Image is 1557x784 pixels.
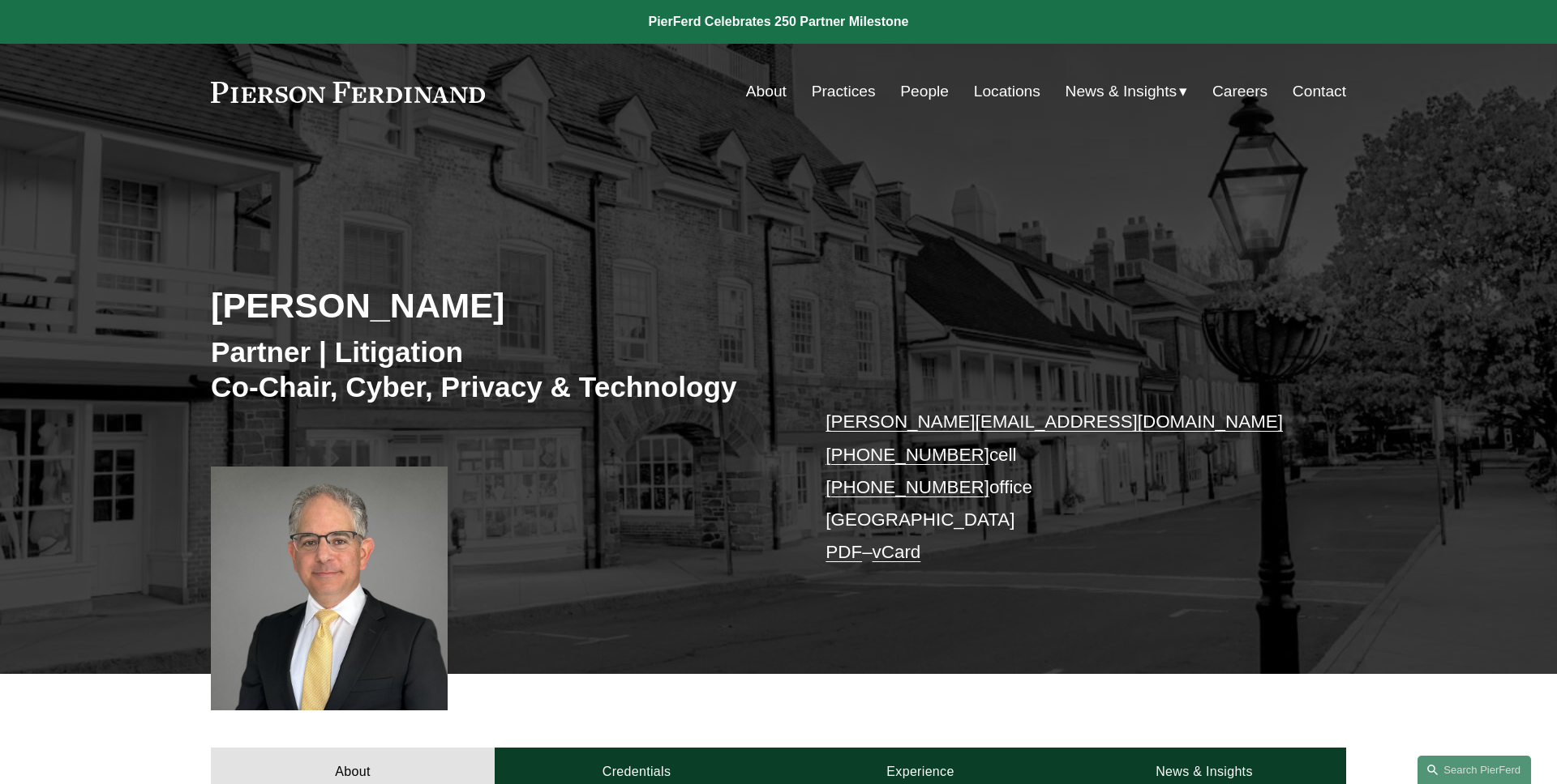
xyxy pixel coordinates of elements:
[211,284,778,326] h2: [PERSON_NAME]
[826,445,989,465] a: [PHONE_NUMBER]
[900,76,949,107] a: People
[826,411,1283,432] a: [PERSON_NAME][EMAIL_ADDRESS][DOMAIN_NAME]
[1418,756,1531,784] a: Search this site
[1293,76,1346,107] a: Contact
[812,76,876,107] a: Practices
[873,542,921,562] a: vCard
[211,334,778,405] h3: Partner | Litigation Co-Chair, Cyber, Privacy & Technology
[826,406,1298,569] p: cell office [GEOGRAPHIC_DATA] –
[1066,78,1177,106] span: News & Insights
[974,76,1040,107] a: Locations
[1066,76,1188,107] a: folder dropdown
[746,76,787,107] a: About
[1212,76,1267,107] a: Careers
[826,542,862,562] a: PDF
[826,477,989,497] a: [PHONE_NUMBER]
